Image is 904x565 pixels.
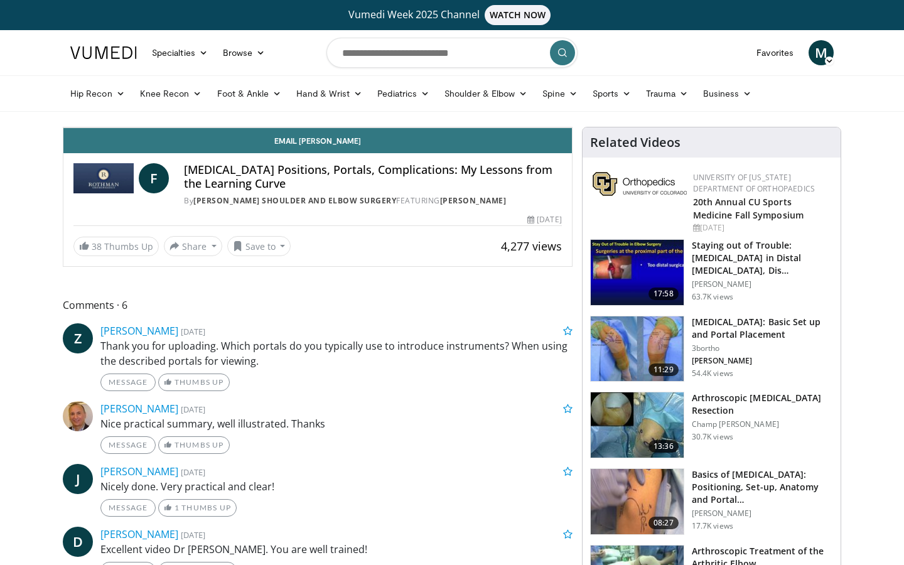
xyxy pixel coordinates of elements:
a: University of [US_STATE] Department of Orthopaedics [693,172,815,194]
p: [PERSON_NAME] [692,508,833,519]
a: Sports [585,81,639,106]
p: [PERSON_NAME] [692,356,833,366]
input: Search topics, interventions [326,38,578,68]
a: 17:58 Staying out of Trouble: [MEDICAL_DATA] in Distal [MEDICAL_DATA], Dis… [PERSON_NAME] 63.7K v... [590,239,833,306]
span: 1 [175,503,180,512]
p: 30.7K views [692,432,733,442]
a: J [63,464,93,494]
div: By FEATURING [184,195,562,207]
a: Foot & Ankle [210,81,289,106]
a: 08:27 Basics of [MEDICAL_DATA]: Positioning, Set-up, Anatomy and Portal… [PERSON_NAME] 17.7K views [590,468,833,535]
div: [DATE] [693,222,831,234]
p: 63.7K views [692,292,733,302]
a: Business [696,81,760,106]
p: 3bortho [692,343,833,353]
p: Champ [PERSON_NAME] [692,419,833,429]
div: [DATE] [527,214,561,225]
a: Knee Recon [132,81,210,106]
h4: Related Videos [590,135,681,150]
small: [DATE] [181,466,205,478]
span: 13:36 [648,440,679,453]
p: Nice practical summary, well illustrated. Thanks [100,416,573,431]
a: 1 Thumbs Up [158,499,237,517]
span: 08:27 [648,517,679,529]
span: WATCH NOW [485,5,551,25]
a: Email [PERSON_NAME] [63,128,572,153]
a: [PERSON_NAME] [100,527,178,541]
img: Avatar [63,401,93,431]
p: Excellent video Dr [PERSON_NAME]. You are well trained! [100,542,573,557]
a: [PERSON_NAME] [100,324,178,338]
img: 355603a8-37da-49b6-856f-e00d7e9307d3.png.150x105_q85_autocrop_double_scale_upscale_version-0.2.png [593,172,687,196]
h3: Staying out of Trouble: [MEDICAL_DATA] in Distal [MEDICAL_DATA], Dis… [692,239,833,277]
a: Message [100,499,156,517]
img: Q2xRg7exoPLTwO8X4xMDoxOjB1O8AjAz_1.150x105_q85_crop-smart_upscale.jpg [591,240,684,305]
h4: [MEDICAL_DATA] Positions, Portals, Complications: My Lessons from the Learning Curve [184,163,562,190]
span: 38 [92,240,102,252]
a: Hand & Wrist [289,81,370,106]
a: [PERSON_NAME] [100,465,178,478]
a: Thumbs Up [158,374,229,391]
a: Shoulder & Elbow [437,81,535,106]
a: 20th Annual CU Sports Medicine Fall Symposium [693,196,804,221]
a: [PERSON_NAME] [100,402,178,416]
a: F [139,163,169,193]
p: 17.7K views [692,521,733,531]
video-js: Video Player [63,127,572,128]
span: 4,277 views [501,239,562,254]
a: Pediatrics [370,81,437,106]
a: Message [100,374,156,391]
img: 1004753_3.png.150x105_q85_crop-smart_upscale.jpg [591,392,684,458]
small: [DATE] [181,404,205,415]
small: [DATE] [181,529,205,541]
button: Save to [227,236,291,256]
p: Thank you for uploading. Which portals do you typically use to introduce instruments? When using ... [100,338,573,369]
a: Message [100,436,156,454]
a: [PERSON_NAME] Shoulder and Elbow Surgery [193,195,396,206]
img: VuMedi Logo [70,46,137,59]
img: abboud_3.png.150x105_q85_crop-smart_upscale.jpg [591,316,684,382]
a: Hip Recon [63,81,132,106]
span: 11:29 [648,363,679,376]
a: Specialties [144,40,215,65]
span: Comments 6 [63,297,573,313]
a: Trauma [638,81,696,106]
a: Browse [215,40,273,65]
p: [PERSON_NAME] [692,279,833,289]
a: D [63,527,93,557]
p: 54.4K views [692,369,733,379]
h3: [MEDICAL_DATA]: Basic Set up and Portal Placement [692,316,833,341]
small: [DATE] [181,326,205,337]
a: [PERSON_NAME] [440,195,507,206]
a: 13:36 Arthroscopic [MEDICAL_DATA] Resection Champ [PERSON_NAME] 30.7K views [590,392,833,458]
a: Thumbs Up [158,436,229,454]
a: 11:29 [MEDICAL_DATA]: Basic Set up and Portal Placement 3bortho [PERSON_NAME] 54.4K views [590,316,833,382]
p: Nicely done. Very practical and clear! [100,479,573,494]
button: Share [164,236,222,256]
img: Rothman Shoulder and Elbow Surgery [73,163,134,193]
a: 38 Thumbs Up [73,237,159,256]
a: Vumedi Week 2025 ChannelWATCH NOW [72,5,832,25]
img: b6cb6368-1f97-4822-9cbd-ab23a8265dd2.150x105_q85_crop-smart_upscale.jpg [591,469,684,534]
a: Spine [535,81,584,106]
a: M [809,40,834,65]
a: Favorites [749,40,801,65]
h3: Basics of [MEDICAL_DATA]: Positioning, Set-up, Anatomy and Portal… [692,468,833,506]
h3: Arthroscopic [MEDICAL_DATA] Resection [692,392,833,417]
a: Z [63,323,93,353]
span: 17:58 [648,288,679,300]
